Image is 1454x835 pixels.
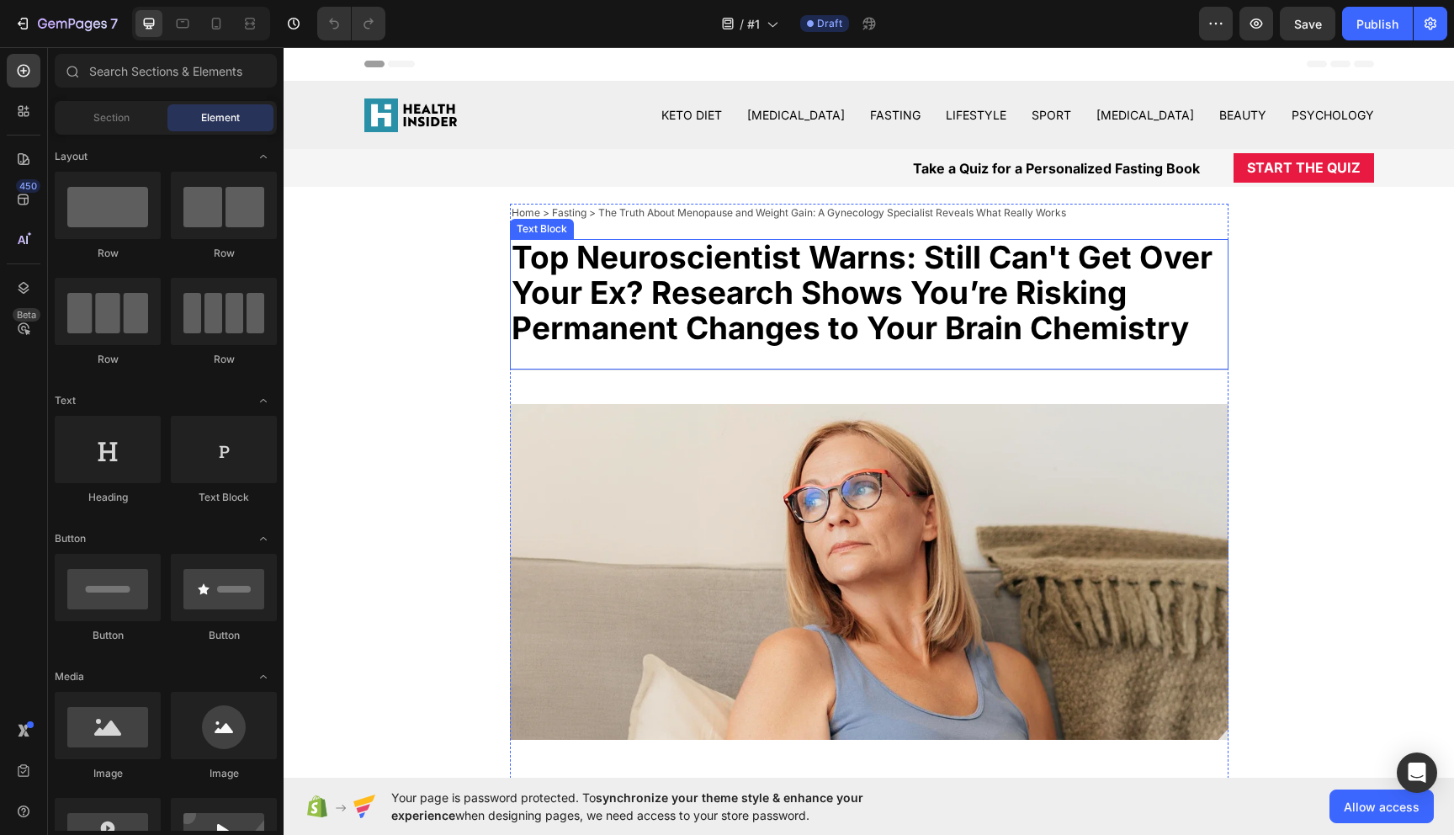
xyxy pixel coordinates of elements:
[55,393,76,408] span: Text
[171,766,277,781] div: Image
[813,61,910,75] a: [MEDICAL_DATA]
[629,111,916,131] p: Take a Quiz for a Personalized Fasting Book
[391,790,863,822] span: synchronize your theme style & enhance your experience
[7,7,125,40] button: 7
[1280,7,1335,40] button: Save
[93,110,130,125] span: Section
[250,663,277,690] span: Toggle open
[1008,61,1090,75] a: PSYCHOLOGY
[317,7,385,40] div: Undo/Redo
[1397,753,1437,793] div: Open Intercom Messenger
[817,16,842,31] span: Draft
[662,61,723,75] a: LIFESTYLE
[391,789,929,824] span: Your page is password protected. To when designing pages, we need access to your store password.
[250,143,277,170] span: Toggle open
[228,191,929,300] strong: Top Neuroscientist Warns: Still Can't Get Over Your Ex? Research Shows You’re Risking Permanent C...
[748,61,788,75] a: SPORT
[228,730,783,750] strong: The real reason why you're still not over your ex might surprise you.
[747,15,760,33] span: #1
[1356,15,1398,33] div: Publish
[950,106,1090,136] button: <p>START THE QUIZ</p>
[226,357,945,692] img: 1747709301-The-Truth-About-Menopause-and-Weight-Gain-A-Gynecology-Specialist-Reveals-What-Really-...
[55,490,161,505] div: Heading
[201,110,240,125] span: Element
[171,352,277,367] div: Row
[1294,17,1322,31] span: Save
[740,15,744,33] span: /
[171,628,277,643] div: Button
[13,308,40,322] div: Beta
[55,766,161,781] div: Image
[55,628,161,643] div: Button
[586,61,637,75] a: FASTING
[110,13,118,34] p: 7
[55,149,88,164] span: Layout
[250,387,277,414] span: Toggle open
[230,174,287,189] div: Text Block
[55,54,277,88] input: Search Sections & Elements
[936,61,983,75] a: BEAUTY
[171,490,277,505] div: Text Block
[171,246,277,261] div: Row
[284,47,1454,778] iframe: Design area
[250,525,277,552] span: Toggle open
[55,669,84,684] span: Media
[55,352,161,367] div: Row
[55,531,86,546] span: Button
[1342,7,1413,40] button: Publish
[1344,798,1420,816] span: Allow access
[963,113,1077,129] p: START THE QUIZ
[378,61,438,75] a: KETO DIET
[55,246,161,261] div: Row
[1329,790,1434,823] button: Allow access
[228,158,943,173] p: Home > Fasting > The Truth About Menopause and Weight Gain: A Gynecology Specialist Reveals What ...
[16,179,40,193] div: 450
[464,61,561,75] a: [MEDICAL_DATA]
